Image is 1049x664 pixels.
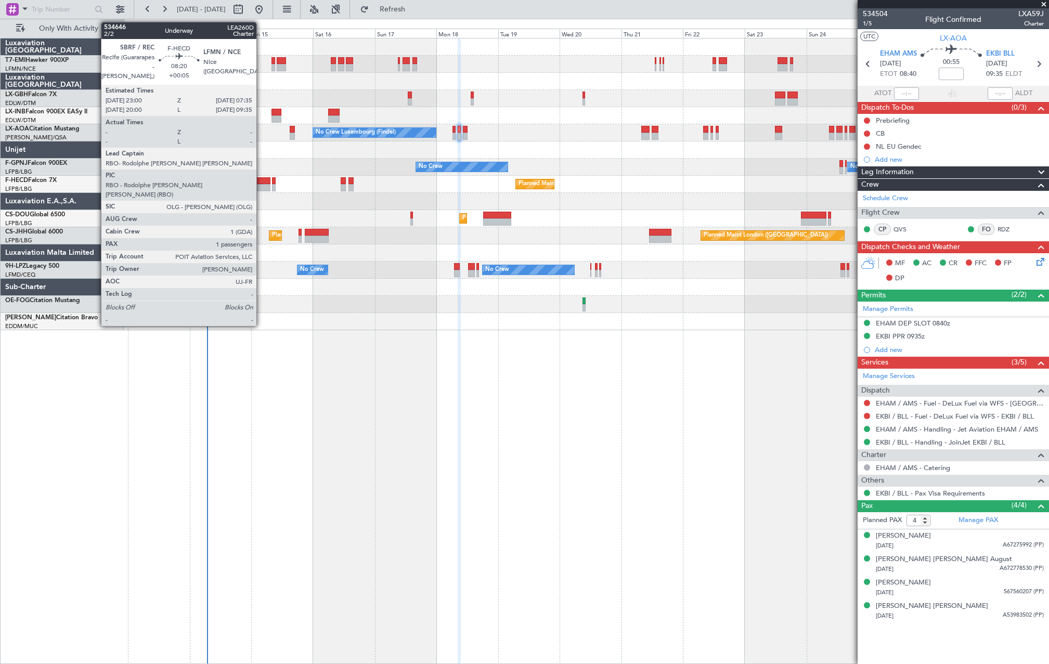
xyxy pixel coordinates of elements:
span: OE-FOG [5,297,30,304]
div: Wed 13 [128,29,190,38]
div: Tue 19 [498,29,560,38]
div: Thu 21 [621,29,683,38]
a: EDLW/DTM [5,116,36,124]
span: [DATE] [876,542,893,550]
span: (2/2) [1012,289,1027,300]
span: Crew [861,179,879,191]
button: Refresh [355,1,418,18]
span: Only With Activity [27,25,110,32]
div: Sun 24 [807,29,869,38]
span: F-GPNJ [5,160,28,166]
span: FP [1004,258,1012,269]
a: EHAM / AMS - Catering [876,463,950,472]
div: Thu 14 [190,29,252,38]
a: LX-GBHFalcon 7X [5,92,57,98]
span: CS-JHH [5,229,28,235]
span: CR [949,258,957,269]
span: F-HECD [5,177,28,184]
span: T7-EMI [5,57,25,63]
a: EKBI / BLL - Handling - JoinJet EKBI / BLL [876,438,1005,447]
div: Planned Maint Nice ([GEOGRAPHIC_DATA]) [87,90,203,106]
div: Sat 16 [313,29,375,38]
a: EKBI / BLL - Pax Visa Requirements [876,489,985,498]
span: Charter [1018,19,1044,28]
a: OE-FOGCitation Mustang [5,297,80,304]
span: [DATE] [876,589,893,596]
a: 9H-LPZLegacy 500 [5,263,59,269]
div: Sun 17 [375,29,437,38]
div: No Crew Luxembourg (Findel) [316,125,396,140]
span: FFC [975,258,987,269]
a: [PERSON_NAME]Citation Bravo [5,315,98,321]
span: Flight Crew [861,207,900,219]
div: CP [874,224,891,235]
span: 567560207 (PP) [1004,588,1044,596]
div: EHAM DEP SLOT 0840z [876,319,950,328]
div: NL EU Gendec [876,142,921,151]
span: (0/3) [1012,102,1027,113]
span: LX-INB [5,109,25,115]
span: DP [895,274,904,284]
span: [DATE] [880,59,901,69]
a: CS-DOUGlobal 6500 [5,212,65,218]
a: [PERSON_NAME]/QSA [5,134,67,141]
span: Dispatch [861,385,890,397]
span: 534504 [863,8,888,19]
div: Planned Maint [GEOGRAPHIC_DATA] ([GEOGRAPHIC_DATA]) [519,176,682,192]
span: 00:55 [943,57,960,68]
div: [PERSON_NAME] [876,531,931,541]
a: Schedule Crew [863,193,908,204]
span: Pax [861,500,873,512]
button: Only With Activity [11,20,113,37]
a: LFMN/NCE [5,65,36,73]
div: Sat 23 [745,29,807,38]
span: A672778530 (PP) [1000,564,1044,573]
div: Planned Maint [GEOGRAPHIC_DATA] ([GEOGRAPHIC_DATA]) [272,228,436,243]
div: No Crew [485,262,509,278]
div: Mon 18 [436,29,498,38]
span: Others [861,475,884,487]
span: 08:40 [900,69,916,80]
a: LFPB/LBG [5,168,32,176]
div: Planned Maint [GEOGRAPHIC_DATA] ([GEOGRAPHIC_DATA]) [462,211,626,226]
button: UTC [860,32,878,41]
div: No Crew [300,262,324,278]
span: [DATE] [876,565,893,573]
span: EKBI BLL [986,49,1015,59]
a: RDZ [998,225,1021,234]
a: CS-JHHGlobal 6000 [5,229,63,235]
a: EHAM / AMS - Fuel - DeLux Fuel via WFS - [GEOGRAPHIC_DATA] / AMS [876,399,1044,408]
span: Dispatch Checks and Weather [861,241,960,253]
span: EHAM AMS [880,49,917,59]
div: EKBI PPR 0935z [876,332,925,341]
span: ETOT [880,69,897,80]
div: CB [876,129,885,138]
span: MF [895,258,905,269]
div: No Crew [850,159,874,175]
input: Trip Number [32,2,92,17]
div: No Crew [419,159,443,175]
span: [PERSON_NAME] [5,315,56,321]
span: Refresh [371,6,415,13]
span: LXA59J [1018,8,1044,19]
a: EKBI / BLL - Fuel - DeLux Fuel via WFS - EKBI / BLL [876,412,1034,421]
a: LFPB/LBG [5,237,32,244]
div: Fri 22 [683,29,745,38]
span: [DATE] - [DATE] [177,5,226,14]
a: F-GPNJFalcon 900EX [5,160,67,166]
div: Wed 20 [560,29,621,38]
div: FO [978,224,995,235]
span: ELDT [1005,69,1022,80]
a: LX-AOACitation Mustang [5,126,80,132]
div: [PERSON_NAME] [PERSON_NAME] [876,601,988,611]
a: EHAM / AMS - Handling - Jet Aviation EHAM / AMS [876,425,1038,434]
span: [DATE] [876,612,893,620]
a: EDLW/DTM [5,99,36,107]
span: A53983502 (PP) [1003,611,1044,620]
div: [PERSON_NAME] [PERSON_NAME] August [876,554,1012,565]
span: LX-GBH [5,92,28,98]
div: Add new [875,155,1044,164]
a: LFMD/CEQ [5,271,35,279]
a: Manage Services [863,371,915,382]
span: (4/4) [1012,500,1027,511]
